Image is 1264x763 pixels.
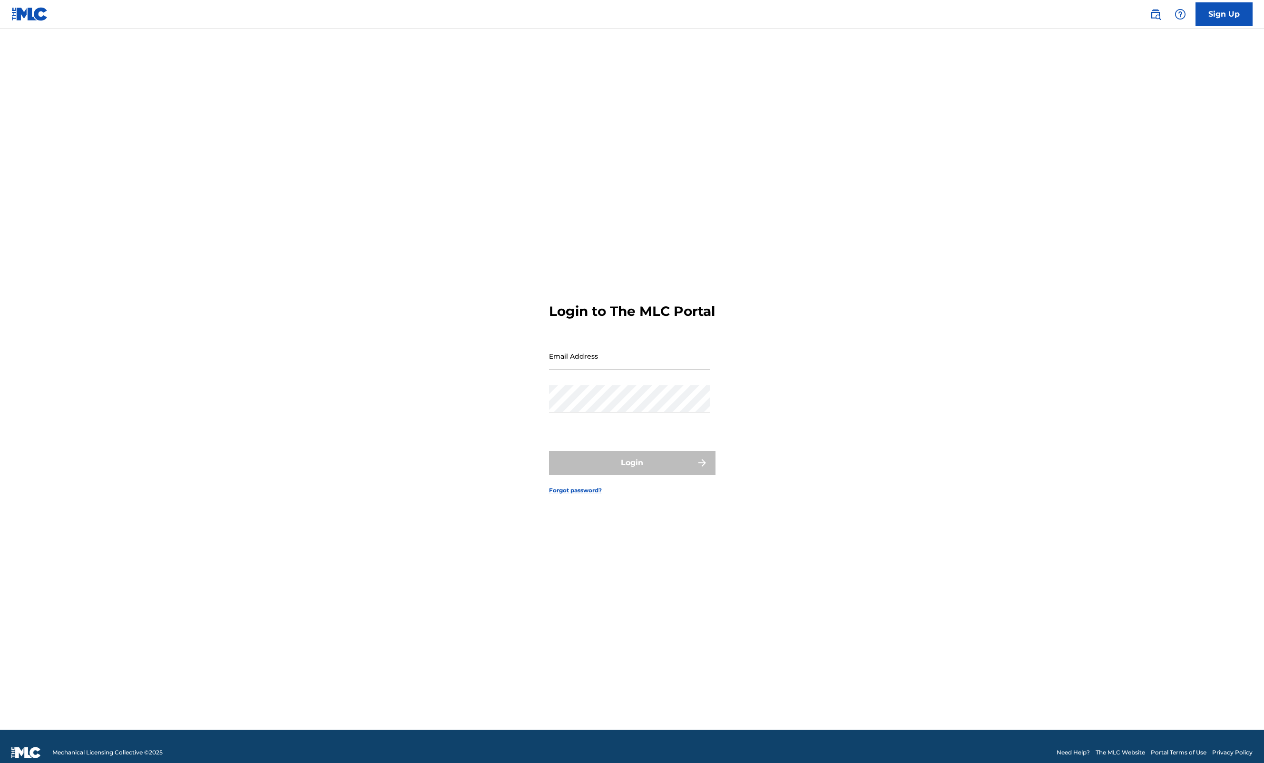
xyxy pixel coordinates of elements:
[1151,748,1206,757] a: Portal Terms of Use
[549,303,715,320] h3: Login to The MLC Portal
[1057,748,1090,757] a: Need Help?
[1096,748,1145,757] a: The MLC Website
[1150,9,1161,20] img: search
[1171,5,1190,24] div: Help
[1195,2,1253,26] a: Sign Up
[52,748,163,757] span: Mechanical Licensing Collective © 2025
[1146,5,1165,24] a: Public Search
[1216,717,1264,763] iframe: Chat Widget
[11,747,41,758] img: logo
[11,7,48,21] img: MLC Logo
[1175,9,1186,20] img: help
[1212,748,1253,757] a: Privacy Policy
[549,486,602,495] a: Forgot password?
